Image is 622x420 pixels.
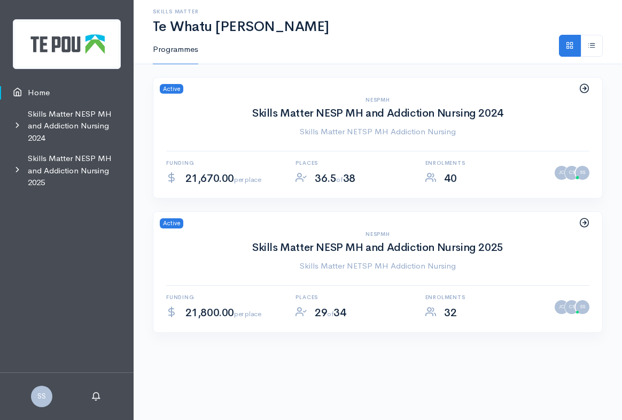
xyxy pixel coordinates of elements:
[315,306,346,319] span: 29 34
[166,160,283,166] h6: Funding
[555,166,569,180] a: JC
[234,309,261,318] span: per place
[160,84,183,94] span: Active
[555,300,569,314] a: JC
[425,160,542,166] h6: Enrolments
[576,166,589,180] a: SS
[153,9,603,14] h6: Skills Matter
[327,309,333,318] span: of
[252,241,503,254] a: Skills Matter NESP MH and Addiction Nursing 2025
[296,294,412,300] h6: Places
[185,172,261,185] span: 21,670.00
[296,160,412,166] h6: Places
[315,172,355,185] span: 36.5 38
[444,306,456,319] span: 32
[565,166,579,180] a: CS
[185,306,261,319] span: 21,800.00
[166,231,589,237] h6: NESPMH
[153,19,603,35] h1: Te Whatu [PERSON_NAME]
[425,294,542,300] h6: Enrolments
[13,19,121,69] img: Te Pou
[31,386,52,407] span: SS
[160,218,183,228] span: Active
[166,294,283,300] h6: Funding
[576,300,589,314] a: SS
[166,126,589,138] a: Skills Matter NETSP MH Addiction Nursing
[444,172,456,185] span: 40
[336,175,343,184] span: of
[153,35,198,65] a: Programmes
[234,175,261,184] span: per place
[565,300,579,314] a: CS
[31,391,52,401] a: SS
[252,106,503,120] a: Skills Matter NESP MH and Addiction Nursing 2024
[166,260,589,272] a: Skills Matter NETSP MH Addiction Nursing
[166,97,589,103] h6: NESPMH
